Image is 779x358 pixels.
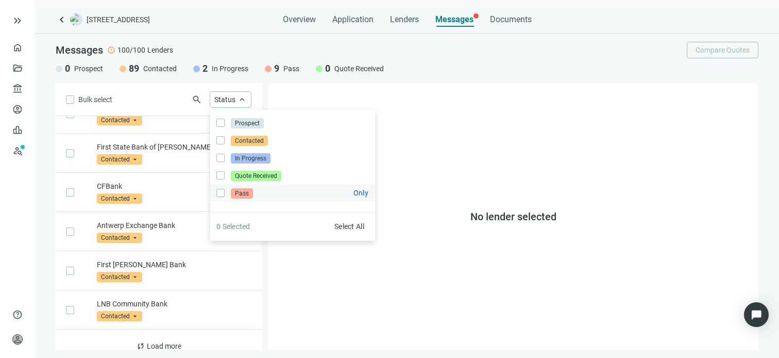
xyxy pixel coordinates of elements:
span: In Progress [212,63,248,74]
button: Select All [330,218,369,235]
span: Pass [283,63,299,74]
span: Prospect [74,63,103,74]
img: deal-logo [70,13,82,26]
span: keyboard_arrow_up [238,95,247,104]
span: 100/100 [117,45,145,55]
span: Select All [334,222,364,231]
span: Contacted [97,193,142,204]
span: sync [137,342,145,350]
span: help [12,310,23,320]
p: LNB Community Bank [97,299,251,309]
span: Lenders [390,14,419,25]
span: Lenders [147,45,173,55]
span: Messages [435,14,473,24]
span: 9 [274,62,279,75]
span: error [107,46,115,54]
span: Contacted [97,154,142,165]
p: Antwerp Exchange Bank [97,220,251,231]
span: [STREET_ADDRESS] [87,14,150,25]
span: 2 [202,62,208,75]
div: No lender selected [268,83,758,350]
span: person [12,334,23,345]
span: Documents [490,14,532,25]
span: Contacted [143,63,177,74]
span: Prospect [231,118,264,128]
span: Pass [231,188,253,199]
span: Contacted [97,233,142,243]
span: Overview [283,14,316,25]
a: keyboard_arrow_left [56,13,68,26]
div: Open Intercom Messenger [744,302,769,327]
p: First [PERSON_NAME] Bank [97,259,251,270]
span: Quote Received [231,171,281,181]
span: Messages [56,44,103,56]
span: Bulk select [78,94,112,105]
button: Pass [347,184,375,202]
span: In Progress [231,153,270,164]
span: Contacted [97,115,142,125]
span: Quote Received [334,63,384,74]
p: First State Bank of [PERSON_NAME] [97,142,251,152]
span: Load more [147,342,181,350]
span: Application [332,14,374,25]
span: account_balance [12,84,20,94]
p: CFBank [97,181,251,191]
span: Contacted [97,272,142,282]
span: 0 [325,62,330,75]
button: keyboard_double_arrow_right [11,14,24,27]
span: Only [353,189,368,197]
button: syncLoad more [128,338,190,354]
span: Status [214,95,235,104]
span: 89 [129,62,139,75]
span: Contacted [231,136,268,146]
article: 0 Selected [216,221,250,232]
button: Compare Quotes [687,42,758,58]
span: Contacted [97,311,142,321]
span: 0 [65,62,70,75]
span: search [192,94,202,105]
